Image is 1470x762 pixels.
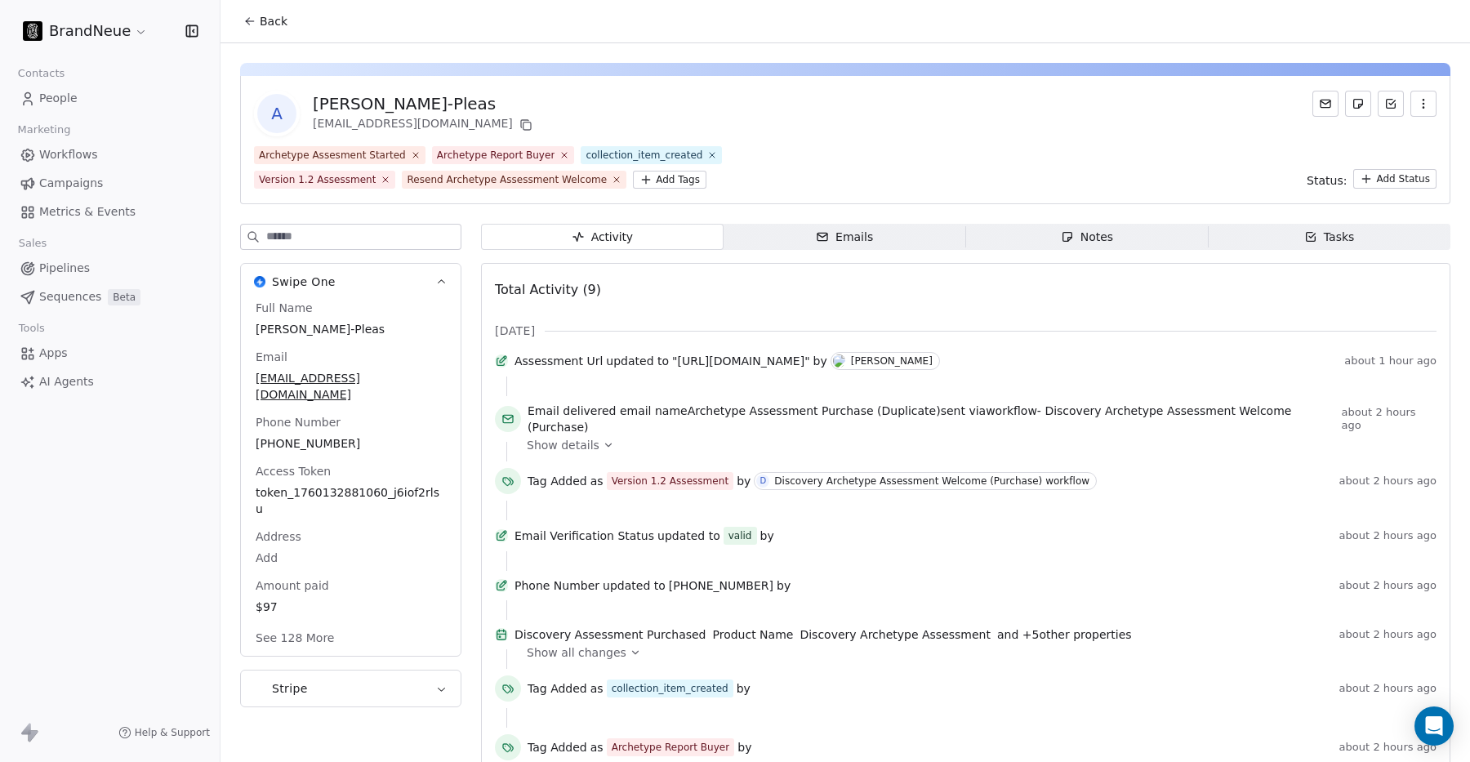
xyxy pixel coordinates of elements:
[759,475,766,488] div: D
[800,626,991,643] span: Discovery Archetype Assessment
[1414,706,1454,746] div: Open Intercom Messenger
[256,484,446,517] span: token_1760132881060_j6iof2rlsu
[1339,741,1437,754] span: about 2 hours ago
[1339,529,1437,542] span: about 2 hours ago
[39,345,68,362] span: Apps
[813,353,827,369] span: by
[259,172,376,187] div: Version 1.2 Assessment
[252,300,316,316] span: Full Name
[1353,169,1437,189] button: Add Status
[1307,172,1347,189] span: Status:
[612,740,730,755] div: Archetype Report Buyer
[527,437,1425,453] a: Show details
[11,316,51,341] span: Tools
[49,20,131,42] span: BrandNeue
[257,94,296,133] span: A
[241,300,461,656] div: Swipe OneSwipe One
[39,146,98,163] span: Workflows
[688,404,941,417] span: Archetype Assessment Purchase (Duplicate)
[272,274,336,290] span: Swipe One
[612,681,728,696] div: collection_item_created
[777,577,791,594] span: by
[13,368,207,395] a: AI Agents
[774,475,1089,487] div: Discovery Archetype Assessment Welcome (Purchase) workflow
[39,373,94,390] span: AI Agents
[39,288,101,305] span: Sequences
[252,414,344,430] span: Phone Number
[246,623,344,653] button: See 128 More
[256,370,446,403] span: [EMAIL_ADDRESS][DOMAIN_NAME]
[135,726,210,739] span: Help & Support
[1339,628,1437,641] span: about 2 hours ago
[514,626,706,643] span: Discovery Assessment Purchased
[252,528,305,545] span: Address
[612,474,728,488] div: Version 1.2 Assessment
[1339,579,1437,592] span: about 2 hours ago
[527,437,599,453] span: Show details
[997,626,1132,643] span: and + 5 other properties
[254,683,265,694] img: Stripe
[1339,682,1437,695] span: about 2 hours ago
[234,7,297,36] button: Back
[313,115,536,135] div: [EMAIL_ADDRESS][DOMAIN_NAME]
[1344,354,1437,368] span: about 1 hour ago
[669,577,773,594] span: [PHONE_NUMBER]
[252,577,332,594] span: Amount paid
[672,353,810,369] span: "[URL][DOMAIN_NAME]"
[313,92,536,115] div: [PERSON_NAME]-Pleas
[713,626,794,643] span: Product Name
[633,171,706,189] button: Add Tags
[528,739,587,755] span: Tag Added
[528,404,616,417] span: Email delivered
[39,90,78,107] span: People
[260,13,287,29] span: Back
[760,528,774,544] span: by
[528,403,1335,435] span: email name sent via workflow -
[1061,229,1113,246] div: Notes
[108,289,140,305] span: Beta
[259,148,406,163] div: Archetype Assesment Started
[737,473,751,489] span: by
[657,528,720,544] span: updated to
[590,473,604,489] span: as
[527,644,1425,661] a: Show all changes
[514,353,603,369] span: Assessment Url
[13,198,207,225] a: Metrics & Events
[13,283,207,310] a: SequencesBeta
[528,680,587,697] span: Tag Added
[590,680,604,697] span: as
[39,175,103,192] span: Campaigns
[256,550,446,566] span: Add
[514,577,599,594] span: Phone Number
[118,726,210,739] a: Help & Support
[20,17,151,45] button: BrandNeue
[13,141,207,168] a: Workflows
[514,528,654,544] span: Email Verification Status
[256,599,446,615] span: $97
[737,739,751,755] span: by
[737,680,751,697] span: by
[437,148,555,163] div: Archetype Report Buyer
[256,321,446,337] span: [PERSON_NAME]-Pleas
[23,21,42,41] img: BrandNeue_AppIcon.png
[254,276,265,287] img: Swipe One
[1342,406,1437,432] span: about 2 hours ago
[606,353,669,369] span: updated to
[252,349,291,365] span: Email
[603,577,666,594] span: updated to
[816,229,873,246] div: Emails
[11,61,72,86] span: Contacts
[728,528,752,544] div: valid
[590,739,604,755] span: as
[256,435,446,452] span: [PHONE_NUMBER]
[586,148,702,163] div: collection_item_created
[11,231,54,256] span: Sales
[495,323,535,339] span: [DATE]
[39,260,90,277] span: Pipelines
[13,85,207,112] a: People
[39,203,136,221] span: Metrics & Events
[833,354,845,368] img: K
[1339,475,1437,488] span: about 2 hours ago
[241,264,461,300] button: Swipe OneSwipe One
[528,473,587,489] span: Tag Added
